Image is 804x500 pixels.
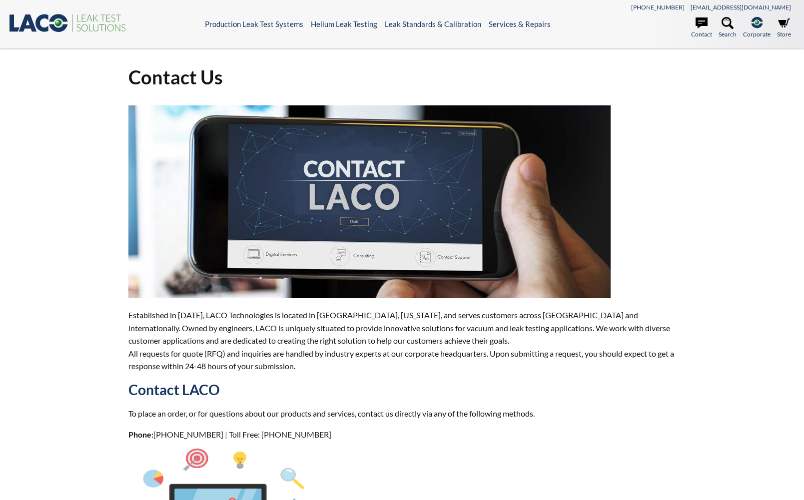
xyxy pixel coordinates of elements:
strong: Contact LACO [128,381,220,398]
a: [EMAIL_ADDRESS][DOMAIN_NAME] [691,3,791,11]
a: Helium Leak Testing [311,19,377,28]
a: Contact [691,17,712,39]
strong: Phone: [128,430,153,439]
a: Store [777,17,791,39]
span: Corporate [743,29,771,39]
a: Production Leak Test Systems [205,19,303,28]
a: [PHONE_NUMBER] [631,3,685,11]
p: To place an order, or for questions about our products and services, contact us directly via any ... [128,407,676,420]
img: ContactUs.jpg [128,105,611,298]
h1: Contact Us [128,65,676,89]
a: Services & Repairs [489,19,551,28]
a: Search [719,17,737,39]
a: Leak Standards & Calibration [385,19,481,28]
p: [PHONE_NUMBER] | Toll Free: [PHONE_NUMBER] [128,428,676,441]
p: Established in [DATE], LACO Technologies is located in [GEOGRAPHIC_DATA], [US_STATE], and serves ... [128,309,676,373]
